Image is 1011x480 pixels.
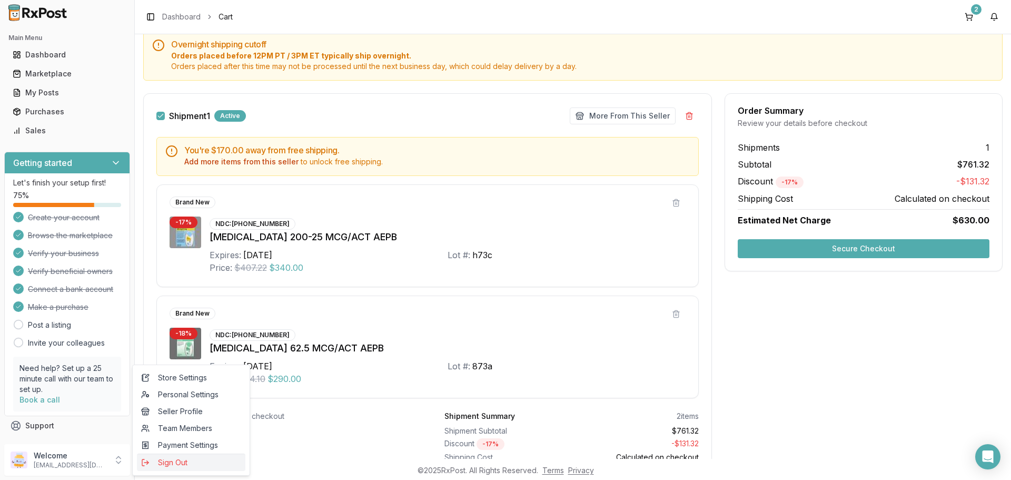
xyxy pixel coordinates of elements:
[28,248,99,259] span: Verify your business
[28,302,88,312] span: Make a purchase
[210,341,686,356] div: [MEDICAL_DATA] 62.5 MCG/ACT AEPB
[28,212,100,223] span: Create your account
[444,411,515,422] div: Shipment Summary
[971,4,982,15] div: 2
[219,12,233,22] span: Cart
[141,389,241,400] span: Personal Settings
[34,450,107,461] p: Welcome
[184,156,299,167] button: Add more items from this seller
[162,12,233,22] nav: breadcrumb
[8,64,126,83] a: Marketplace
[677,411,699,422] div: 2 items
[738,106,989,115] div: Order Summary
[975,444,1000,469] div: Open Intercom Messenger
[8,102,126,121] a: Purchases
[19,395,60,404] a: Book a call
[141,373,241,383] span: Store Settings
[956,175,989,188] span: -$131.32
[28,230,113,241] span: Browse the marketplace
[444,426,568,436] div: Shipment Subtotal
[8,83,126,102] a: My Posts
[957,158,989,171] span: $761.32
[34,461,107,469] p: [EMAIL_ADDRESS][DOMAIN_NAME]
[170,197,215,208] div: Brand New
[171,61,994,72] span: Orders placed after this time may not be processed until the next business day, which could delay...
[477,438,504,450] div: - 17 %
[960,8,977,25] button: 2
[170,328,197,339] div: - 18 %
[141,423,241,434] span: Team Members
[4,4,72,21] img: RxPost Logo
[4,46,130,63] button: Dashboard
[19,363,115,395] p: Need help? Set up a 25 minute call with our team to set up.
[472,360,492,373] div: 873a
[4,416,130,435] button: Support
[472,249,492,261] div: h73c
[28,284,113,295] span: Connect a bank account
[267,373,301,385] span: $290.00
[448,360,470,373] div: Lot #:
[953,214,989,227] span: $630.00
[738,215,831,226] span: Estimated Net Charge
[184,156,690,167] div: to unlock free shipping.
[141,440,241,450] span: Payment Settings
[444,438,568,450] div: Discount
[214,110,246,122] div: Active
[170,328,201,359] img: Incruse Ellipta 62.5 MCG/ACT AEPB
[576,426,699,436] div: $761.32
[141,457,241,468] span: Sign Out
[243,360,272,373] div: [DATE]
[13,125,122,136] div: Sales
[576,452,699,463] div: Calculated on checkout
[210,249,241,261] div: Expires:
[243,249,272,261] div: [DATE]
[4,103,130,120] button: Purchases
[137,437,245,454] a: Payment Settings
[4,65,130,82] button: Marketplace
[13,178,121,188] p: Let's finish your setup first!
[895,192,989,205] span: Calculated on checkout
[13,156,72,169] h3: Getting started
[444,452,568,463] div: Shipping Cost
[738,158,771,171] span: Subtotal
[28,320,71,330] a: Post a listing
[542,466,564,475] a: Terms
[171,51,994,61] span: Orders placed before 12PM PT / 3PM ET typically ship overnight.
[448,249,470,261] div: Lot #:
[137,454,245,471] button: Sign Out
[738,192,793,205] span: Shipping Cost
[137,420,245,437] a: Team Members
[156,411,411,422] div: Select shipping method on checkout
[4,84,130,101] button: My Posts
[210,261,232,274] div: Price:
[234,261,267,274] span: $407.22
[171,40,994,48] h5: Overnight shipping cutoff
[25,439,61,450] span: Feedback
[8,34,126,42] h2: Main Menu
[4,435,130,454] button: Feedback
[8,45,126,64] a: Dashboard
[738,118,989,129] div: Review your details before checkout
[137,386,245,403] a: Personal Settings
[576,438,699,450] div: - $131.32
[8,121,126,140] a: Sales
[570,107,676,124] button: More From This Seller
[28,266,113,277] span: Verify beneficial owners
[137,403,245,420] a: Seller Profile
[210,218,295,230] div: NDC: [PHONE_NUMBER]
[13,68,122,79] div: Marketplace
[162,12,201,22] a: Dashboard
[738,141,780,154] span: Shipments
[170,308,215,319] div: Brand New
[738,239,989,258] button: Secure Checkout
[269,261,303,274] span: $340.00
[986,141,989,154] span: 1
[568,466,594,475] a: Privacy
[13,190,29,201] span: 75 %
[11,452,27,468] img: User avatar
[13,50,122,60] div: Dashboard
[184,146,690,154] h5: You're $170.00 away from free shipping.
[738,176,804,187] span: Discount
[169,112,210,120] label: Shipment 1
